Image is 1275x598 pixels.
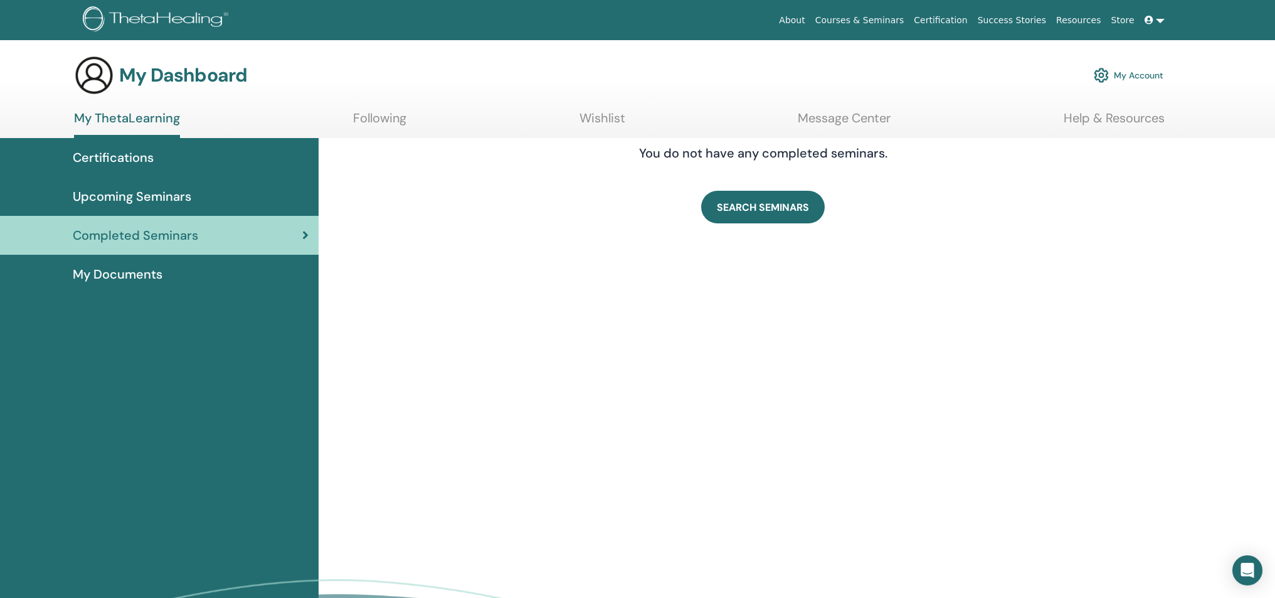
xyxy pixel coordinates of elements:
[717,201,809,214] span: SEARCH SEMINARS
[1051,9,1106,32] a: Resources
[73,187,191,206] span: Upcoming Seminars
[579,110,625,135] a: Wishlist
[74,55,114,95] img: generic-user-icon.jpg
[909,9,972,32] a: Certification
[73,226,198,245] span: Completed Seminars
[973,9,1051,32] a: Success Stories
[1064,110,1165,135] a: Help & Resources
[353,110,406,135] a: Following
[73,148,154,167] span: Certifications
[774,9,810,32] a: About
[73,265,162,284] span: My Documents
[1094,65,1109,86] img: cog.svg
[810,9,909,32] a: Courses & Seminars
[798,110,891,135] a: Message Center
[566,146,961,161] h4: You do not have any completed seminars.
[1094,61,1163,89] a: My Account
[1106,9,1140,32] a: Store
[701,191,825,223] a: SEARCH SEMINARS
[1232,555,1262,585] div: Open Intercom Messenger
[74,110,180,138] a: My ThetaLearning
[83,6,233,35] img: logo.png
[119,64,247,87] h3: My Dashboard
